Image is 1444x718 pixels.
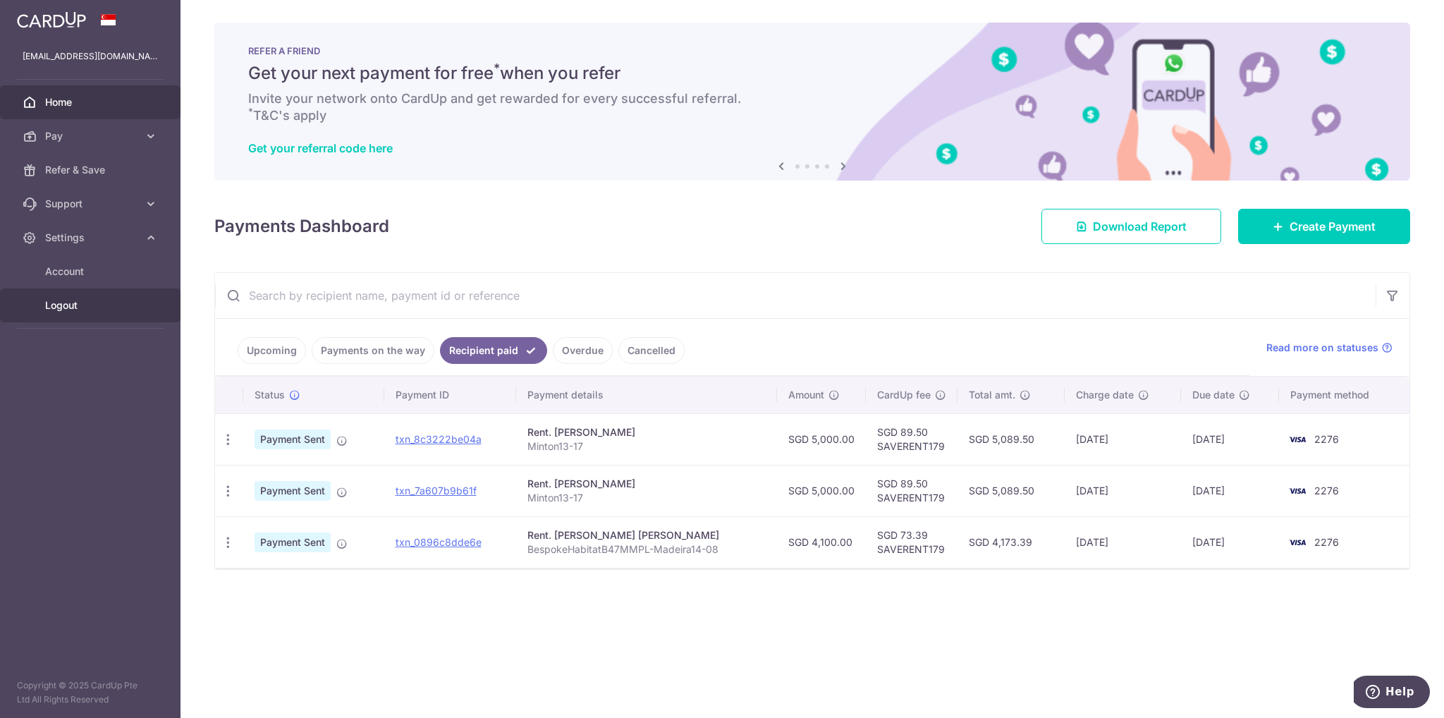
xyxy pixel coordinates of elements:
span: Status [255,388,285,402]
div: Rent. [PERSON_NAME] [527,425,766,439]
th: Payment method [1279,377,1409,413]
span: Due date [1192,388,1235,402]
td: [DATE] [1065,465,1181,516]
td: [DATE] [1065,516,1181,568]
td: [DATE] [1181,516,1279,568]
span: Payment Sent [255,430,331,449]
a: txn_0896c8dde6e [396,536,482,548]
td: SGD 89.50 SAVERENT179 [866,465,957,516]
p: [EMAIL_ADDRESS][DOMAIN_NAME] [23,49,158,63]
a: Overdue [553,337,613,364]
span: Home [45,95,138,109]
span: Refer & Save [45,163,138,177]
span: Account [45,264,138,279]
a: Get your referral code here [248,141,393,155]
td: [DATE] [1181,465,1279,516]
td: [DATE] [1181,413,1279,465]
span: Amount [788,388,824,402]
a: Cancelled [618,337,685,364]
td: SGD 89.50 SAVERENT179 [866,413,957,465]
img: RAF banner [214,23,1410,181]
p: BespokeHabitatB47MMPL-Madeira14-08 [527,542,766,556]
a: Recipient paid [440,337,547,364]
span: 2276 [1314,433,1339,445]
input: Search by recipient name, payment id or reference [215,273,1376,318]
td: SGD 5,000.00 [777,465,866,516]
span: 2276 [1314,536,1339,548]
p: Minton13-17 [527,439,766,454]
p: Minton13-17 [527,491,766,505]
img: Bank Card [1283,431,1311,448]
span: Payment Sent [255,533,331,552]
a: Payments on the way [312,337,434,364]
a: txn_8c3222be04a [396,433,482,445]
td: SGD 5,000.00 [777,413,866,465]
a: Read more on statuses [1266,341,1393,355]
a: txn_7a607b9b61f [396,485,477,497]
h6: Invite your network onto CardUp and get rewarded for every successful referral. T&C's apply [248,90,1376,124]
span: 2276 [1314,485,1339,497]
span: Read more on statuses [1266,341,1378,355]
span: Support [45,197,138,211]
span: Settings [45,231,138,245]
span: Create Payment [1290,218,1376,235]
td: [DATE] [1065,413,1181,465]
h5: Get your next payment for free when you refer [248,62,1376,85]
td: SGD 5,089.50 [957,413,1065,465]
th: Payment ID [384,377,516,413]
td: SGD 4,100.00 [777,516,866,568]
span: Logout [45,298,138,312]
img: Bank Card [1283,482,1311,499]
h4: Payments Dashboard [214,214,389,239]
a: Upcoming [238,337,306,364]
div: Rent. [PERSON_NAME] [PERSON_NAME] [527,528,766,542]
span: Payment Sent [255,481,331,501]
td: SGD 4,173.39 [957,516,1065,568]
iframe: Opens a widget where you can find more information [1354,676,1430,711]
span: Pay [45,129,138,143]
span: Charge date [1076,388,1134,402]
img: CardUp [17,11,86,28]
img: Bank Card [1283,534,1311,551]
td: SGD 5,089.50 [957,465,1065,516]
td: SGD 73.39 SAVERENT179 [866,516,957,568]
a: Create Payment [1238,209,1410,244]
div: Rent. [PERSON_NAME] [527,477,766,491]
th: Payment details [516,377,777,413]
span: Total amt. [969,388,1015,402]
p: REFER A FRIEND [248,45,1376,56]
span: CardUp fee [877,388,931,402]
a: Download Report [1041,209,1221,244]
span: Download Report [1093,218,1187,235]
